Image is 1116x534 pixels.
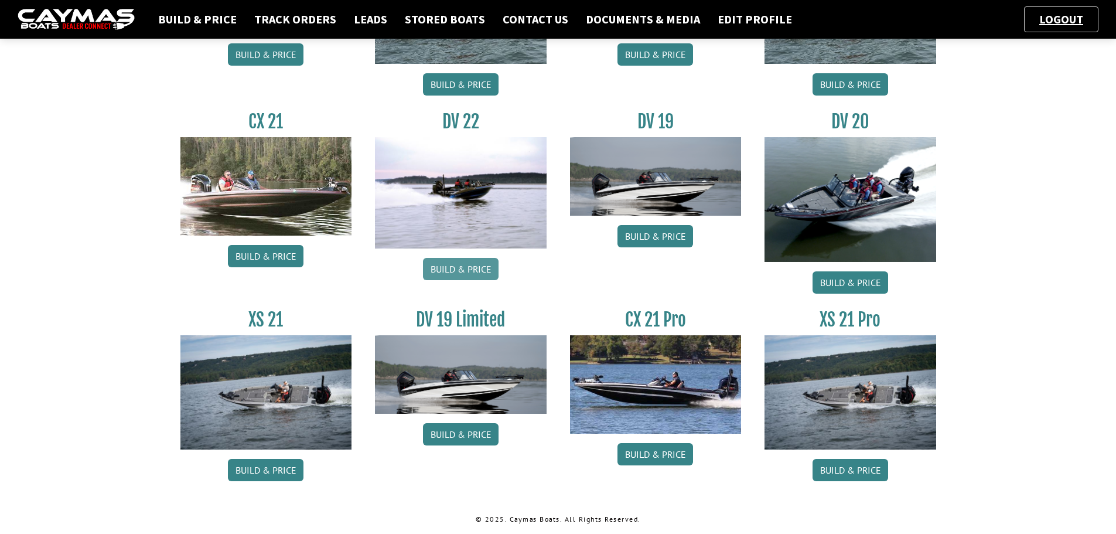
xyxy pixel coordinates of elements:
p: © 2025. Caymas Boats. All Rights Reserved. [180,514,936,525]
img: XS_21_thumbnail.jpg [180,335,352,450]
h3: CX 21 [180,111,352,132]
img: CX21_thumb.jpg [180,137,352,236]
a: Build & Price [423,423,499,445]
a: Contact Us [497,12,574,27]
img: dv-19-ban_from_website_for_caymas_connect.png [570,137,742,216]
a: Track Orders [248,12,342,27]
a: Build & Price [228,245,303,267]
img: XS_21_thumbnail.jpg [765,335,936,450]
a: Build & Price [813,73,888,96]
h3: XS 21 Pro [765,309,936,331]
img: CX-21Pro_thumbnail.jpg [570,335,742,434]
a: Logout [1033,12,1089,26]
h3: XS 21 [180,309,352,331]
h3: DV 20 [765,111,936,132]
img: DV_20_from_website_for_caymas_connect.png [765,137,936,262]
a: Build & Price [813,459,888,481]
a: Build & Price [423,73,499,96]
a: Build & Price [617,225,693,247]
img: caymas-dealer-connect-2ed40d3bc7270c1d8d7ffb4b79bf05adc795679939227970def78ec6f6c03838.gif [18,9,135,30]
h3: DV 22 [375,111,547,132]
a: Documents & Media [580,12,706,27]
h3: DV 19 [570,111,742,132]
a: Build & Price [228,43,303,66]
a: Build & Price [617,443,693,465]
a: Stored Boats [399,12,491,27]
a: Edit Profile [712,12,798,27]
a: Build & Price [152,12,243,27]
a: Build & Price [813,271,888,294]
img: dv-19-ban_from_website_for_caymas_connect.png [375,335,547,414]
a: Build & Price [617,43,693,66]
img: DV22_original_motor_cropped_for_caymas_connect.jpg [375,137,547,249]
a: Build & Price [423,258,499,280]
a: Leads [348,12,393,27]
h3: DV 19 Limited [375,309,547,331]
h3: CX 21 Pro [570,309,742,331]
a: Build & Price [228,459,303,481]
